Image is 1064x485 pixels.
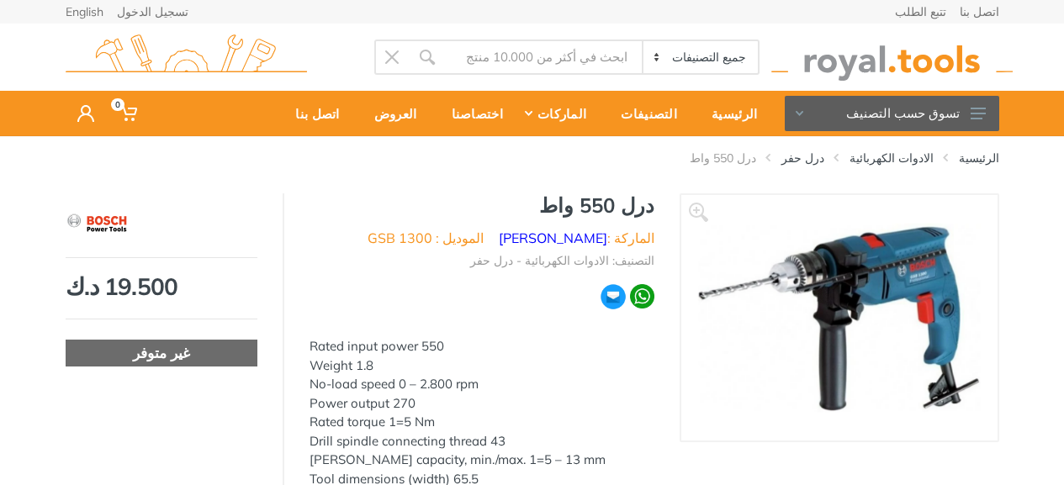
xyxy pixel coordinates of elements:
li: الماركة : [499,228,654,248]
img: Royal Tools - درل 550 واط [698,224,981,413]
a: اختصاصنا [429,91,515,136]
div: 19.500 د.ك [66,275,257,298]
div: الرئيسية [689,96,769,131]
a: درل حفر [781,150,824,166]
div: اتصل بنا [273,96,351,131]
a: 0 [106,91,149,136]
img: royal.tools Logo [771,34,1013,81]
img: royal.tools Logo [66,34,307,81]
a: العروض [352,91,429,136]
a: اتصل بنا [960,6,999,18]
div: اختصاصنا [429,96,515,131]
nav: breadcrumb [66,150,999,166]
a: [PERSON_NAME] [499,229,607,246]
img: wa.webp [630,284,654,308]
a: التصنيفات [598,91,689,136]
a: English [66,6,103,18]
a: تسجيل الدخول [117,6,188,18]
img: بوش [66,202,129,244]
a: الادوات الكهربائية [850,150,934,166]
a: تتبع الطلب [895,6,946,18]
div: الماركات [515,96,598,131]
input: Site search [445,40,643,75]
h1: درل 550 واط [310,193,654,218]
div: غير متوفر [66,340,257,366]
img: ma.webp [600,283,627,310]
a: اتصل بنا [273,91,351,136]
a: الرئيسية [689,91,769,136]
li: الموديل : GSB 1300 [368,228,484,248]
a: الرئيسية [959,150,999,166]
select: Category [642,41,757,73]
li: درل 550 واط [664,150,756,166]
button: تسوق حسب التصنيف [785,96,999,131]
div: التصنيفات [598,96,689,131]
span: 0 [111,98,124,111]
li: التصنيف: الادوات الكهربائية - درل حفر [470,252,654,270]
div: العروض [352,96,429,131]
